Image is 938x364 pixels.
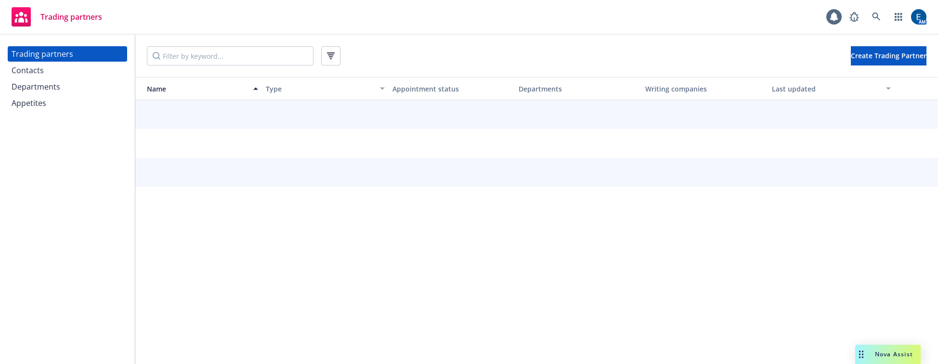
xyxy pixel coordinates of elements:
div: Departments [12,79,60,94]
a: Trading partners [8,3,106,30]
a: Trading partners [8,46,127,62]
div: Last updated [772,84,880,94]
button: Name [135,77,262,100]
div: Name [139,84,248,94]
div: Appetites [12,95,46,111]
button: Last updated [768,77,895,100]
span: Nova Assist [875,350,913,358]
button: Create Trading Partner [851,46,926,65]
input: Filter by keyword... [147,46,313,65]
button: Departments [515,77,641,100]
div: Appointment status [392,84,511,94]
div: Drag to move [855,345,867,364]
a: Appetites [8,95,127,111]
button: Writing companies [641,77,768,100]
a: Switch app [889,7,908,26]
a: Contacts [8,63,127,78]
button: Nova Assist [855,345,921,364]
a: Search [867,7,886,26]
a: Departments [8,79,127,94]
span: Trading partners [40,13,102,21]
div: Departments [519,84,638,94]
span: Create Trading Partner [851,51,926,60]
a: Report a Bug [845,7,864,26]
div: Type [266,84,374,94]
div: Contacts [12,63,44,78]
div: Trading partners [12,46,73,62]
button: Appointment status [389,77,515,100]
div: Writing companies [645,84,764,94]
button: Type [262,77,389,100]
img: photo [911,9,926,25]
